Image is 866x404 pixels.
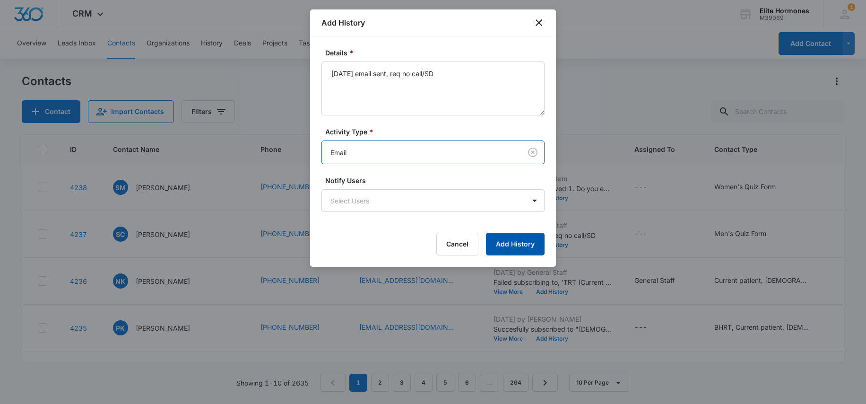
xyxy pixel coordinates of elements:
button: close [533,17,545,28]
button: Cancel [436,233,478,255]
label: Notify Users [325,176,548,185]
textarea: [DATE] email sent, req no call/SD [321,61,545,115]
h1: Add History [321,17,365,28]
label: Details [325,48,548,58]
button: Clear [525,145,540,160]
label: Activity Type [325,127,548,137]
button: Add History [486,233,545,255]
